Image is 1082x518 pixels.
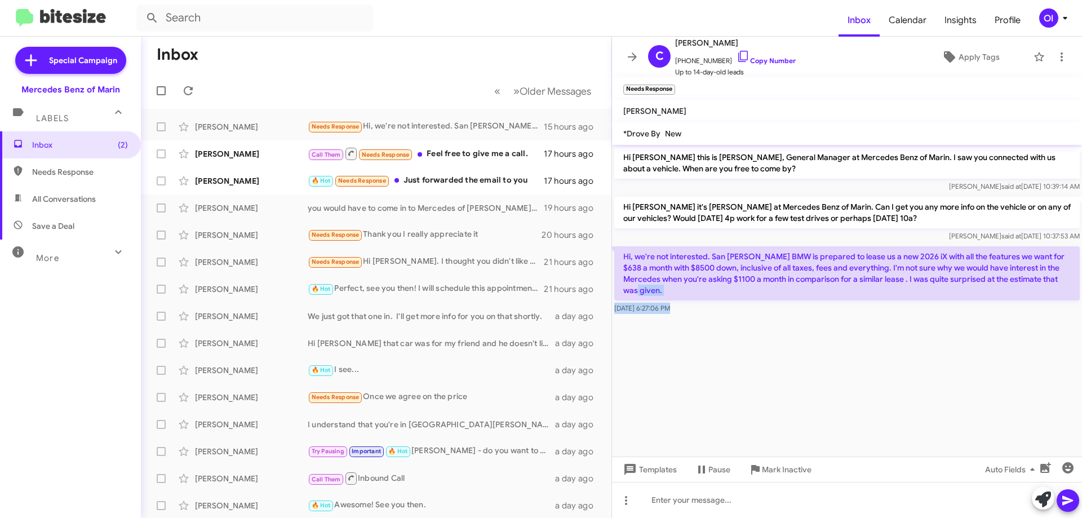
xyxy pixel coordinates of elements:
div: [PERSON_NAME] [195,202,308,214]
div: [PERSON_NAME] [195,338,308,349]
div: [PERSON_NAME] [195,311,308,322]
span: [PERSON_NAME] [DATE] 10:37:53 AM [949,232,1080,240]
button: Auto Fields [976,459,1048,480]
div: [PERSON_NAME] [195,365,308,376]
span: Mark Inactive [762,459,812,480]
span: said at [1001,182,1021,191]
div: a day ago [555,338,602,349]
a: Profile [986,4,1030,37]
div: Just forwarded the email to you [308,174,544,187]
div: [PERSON_NAME] [195,473,308,484]
span: Needs Response [312,231,360,238]
span: 🔥 Hot [312,177,331,184]
span: [PERSON_NAME] [DATE] 10:39:14 AM [949,182,1080,191]
div: a day ago [555,311,602,322]
div: [PERSON_NAME] [195,256,308,268]
div: 19 hours ago [544,202,602,214]
span: Needs Response [32,166,128,178]
span: Needs Response [338,177,386,184]
div: 15 hours ago [544,121,602,132]
small: Needs Response [623,85,675,95]
div: [PERSON_NAME] [195,392,308,403]
button: Next [507,79,598,103]
span: C [655,47,664,65]
span: Older Messages [520,85,591,98]
p: Hi, we're not interested. San [PERSON_NAME] BMW is prepared to lease us a new 2026 iX with all th... [614,246,1080,300]
p: Hi [PERSON_NAME] this is [PERSON_NAME], General Manager at Mercedes Benz of Marin. I saw you conn... [614,147,1080,179]
a: Calendar [880,4,935,37]
div: OI [1039,8,1058,28]
div: a day ago [555,392,602,403]
div: Hi [PERSON_NAME] that car was for my friend and he doesn't like the RAV4 after all [308,338,555,349]
span: [PHONE_NUMBER] [675,50,796,67]
div: Perfect, see you then! I will schedule this appointment now. [308,282,544,295]
span: More [36,253,59,263]
div: you would have to come in to Mercedes of [PERSON_NAME] to have [PERSON_NAME] work with you directly [308,202,544,214]
div: [PERSON_NAME] [195,121,308,132]
a: Copy Number [737,56,796,65]
div: Once we agree on the price [308,391,555,404]
div: [PERSON_NAME] [195,148,308,160]
div: I understand that you're in [GEOGRAPHIC_DATA][PERSON_NAME], but this car is very unique at this p... [308,419,555,430]
button: Apply Tags [912,47,1028,67]
div: [PERSON_NAME] [195,229,308,241]
div: Inbound Call [308,471,555,485]
div: Feel free to give me a call. [308,147,544,161]
div: a day ago [555,365,602,376]
button: Mark Inactive [739,459,821,480]
a: Special Campaign [15,47,126,74]
span: Apply Tags [959,47,1000,67]
span: [DATE] 6:27:06 PM [614,304,670,312]
button: Templates [612,459,686,480]
div: Thank you I really appreciate it [308,228,542,241]
div: Hi, we're not interested. San [PERSON_NAME] BMW is prepared to lease us a new 2026 iX with all th... [308,120,544,133]
span: [PERSON_NAME] [675,36,796,50]
div: [PERSON_NAME] [195,419,308,430]
span: (2) [118,139,128,150]
div: a day ago [555,419,602,430]
div: We just got that one in. I'll get more info for you on that shortly. [308,311,555,322]
span: Needs Response [312,123,360,130]
span: Try Pausing [312,448,344,455]
span: 🔥 Hot [312,502,331,509]
button: OI [1030,8,1070,28]
button: Previous [487,79,507,103]
a: Inbox [839,4,880,37]
span: Up to 14-day-old leads [675,67,796,78]
div: 21 hours ago [544,256,602,268]
div: a day ago [555,446,602,457]
div: 21 hours ago [544,284,602,295]
span: Pause [708,459,730,480]
input: Search [136,5,373,32]
span: Needs Response [312,393,360,401]
div: [PERSON_NAME] [195,175,308,187]
span: Auto Fields [985,459,1039,480]
div: [PERSON_NAME] [195,284,308,295]
div: 17 hours ago [544,175,602,187]
div: [PERSON_NAME] - do you want to come in this weekend to close this deal? [308,445,555,458]
span: New [665,129,681,139]
span: [PERSON_NAME] [623,106,686,116]
span: Call Them [312,151,341,158]
nav: Page navigation example [488,79,598,103]
span: Inbox [32,139,128,150]
div: I see... [308,364,555,377]
span: Special Campaign [49,55,117,66]
div: a day ago [555,473,602,484]
span: Needs Response [312,258,360,265]
span: Call Them [312,476,341,483]
span: 🔥 Hot [312,285,331,293]
a: Insights [935,4,986,37]
span: All Conversations [32,193,96,205]
button: Pause [686,459,739,480]
span: *Drove By [623,129,660,139]
span: said at [1001,232,1021,240]
div: Hi [PERSON_NAME]. I thought you didn't like my offer of 60k and my car out the door for the 2026 ... [308,255,544,268]
div: Mercedes Benz of Marin [21,84,120,95]
div: Awesome! See you then. [308,499,555,512]
div: a day ago [555,500,602,511]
